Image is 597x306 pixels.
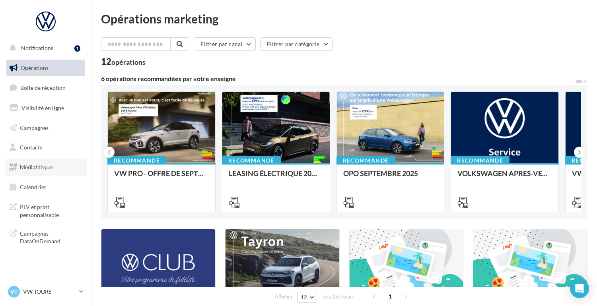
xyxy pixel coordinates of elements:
[229,169,323,185] div: LEASING ÉLECTRIQUE 2025
[23,288,76,296] p: VW TOURS
[343,169,438,185] div: OPO SEPTEMBRE 2025
[5,40,84,56] button: Notifications 1
[5,100,87,116] a: Visibilité en ligne
[5,79,87,96] a: Boîte de réception
[20,124,49,131] span: Campagnes
[321,293,354,300] span: résultats/page
[21,105,64,111] span: Visibilité en ligne
[384,290,397,303] span: 1
[111,58,146,66] div: opérations
[336,156,395,165] div: Recommandé
[570,279,589,298] div: Open Intercom Messenger
[101,13,587,25] div: Opérations marketing
[101,57,146,66] div: 12
[74,45,80,52] div: 1
[5,60,87,76] a: Opérations
[451,156,509,165] div: Recommandé
[194,37,256,51] button: Filtrer par canal
[260,37,333,51] button: Filtrer par catégorie
[20,201,82,219] span: PLV et print personnalisable
[6,284,85,299] a: VT VW TOURS
[20,228,82,245] span: Campagnes DataOnDemand
[107,156,166,165] div: Recommandé
[222,156,281,165] div: Recommandé
[5,159,87,176] a: Médiathèque
[5,179,87,196] a: Calendrier
[301,294,307,300] span: 12
[457,169,552,185] div: VOLKSWAGEN APRES-VENTE
[275,293,293,300] span: Afficher
[20,84,66,91] span: Boîte de réception
[20,164,53,170] span: Médiathèque
[5,225,87,248] a: Campagnes DataOnDemand
[5,139,87,156] a: Contacts
[20,144,42,151] span: Contacts
[5,198,87,222] a: PLV et print personnalisable
[114,169,209,185] div: VW PRO - OFFRE DE SEPTEMBRE 25
[21,45,53,51] span: Notifications
[20,184,47,190] span: Calendrier
[10,288,18,296] span: VT
[101,76,575,82] div: 6 opérations recommandées par votre enseigne
[297,292,317,303] button: 12
[5,120,87,136] a: Campagnes
[21,64,49,71] span: Opérations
